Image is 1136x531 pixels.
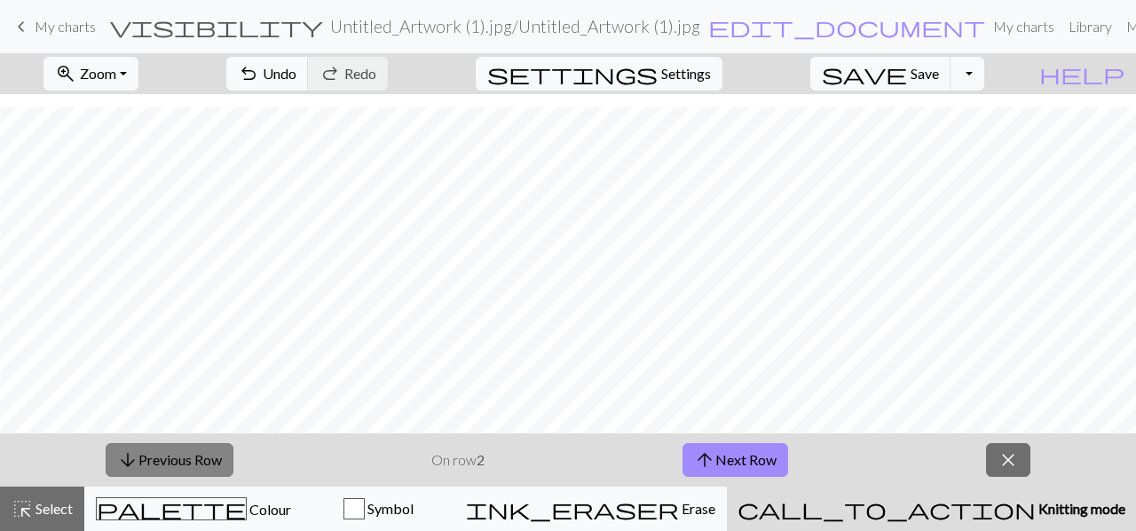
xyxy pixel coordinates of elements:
[247,501,291,518] span: Colour
[11,14,32,39] span: keyboard_arrow_left
[12,496,33,521] span: highlight_alt
[466,496,679,521] span: ink_eraser
[238,61,259,86] span: undo
[694,448,715,472] span: arrow_upward
[97,496,246,521] span: palette
[661,63,711,84] span: Settings
[1039,61,1124,86] span: help
[11,12,96,42] a: My charts
[727,487,1136,531] button: Knitting mode
[84,487,303,531] button: Colour
[911,65,939,82] span: Save
[810,57,951,91] button: Save
[117,448,138,472] span: arrow_downward
[998,448,1019,472] span: close
[738,496,1036,521] span: call_to_action
[431,449,485,471] p: On row
[454,487,727,531] button: Erase
[679,500,715,517] span: Erase
[106,443,233,477] button: Previous Row
[303,487,454,531] button: Symbol
[35,18,96,35] span: My charts
[708,14,985,39] span: edit_document
[986,9,1061,44] a: My charts
[487,61,658,86] span: settings
[822,61,907,86] span: save
[55,61,76,86] span: zoom_in
[80,65,116,82] span: Zoom
[330,16,700,36] h2: Untitled_Artwork (1).jpg / Untitled_Artwork (1).jpg
[1061,9,1119,44] a: Library
[226,57,309,91] button: Undo
[1036,500,1125,517] span: Knitting mode
[682,443,788,477] button: Next Row
[110,14,323,39] span: visibility
[263,65,296,82] span: Undo
[365,500,414,517] span: Symbol
[487,63,658,84] i: Settings
[476,57,722,91] button: SettingsSettings
[43,57,138,91] button: Zoom
[477,451,485,468] strong: 2
[33,500,73,517] span: Select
